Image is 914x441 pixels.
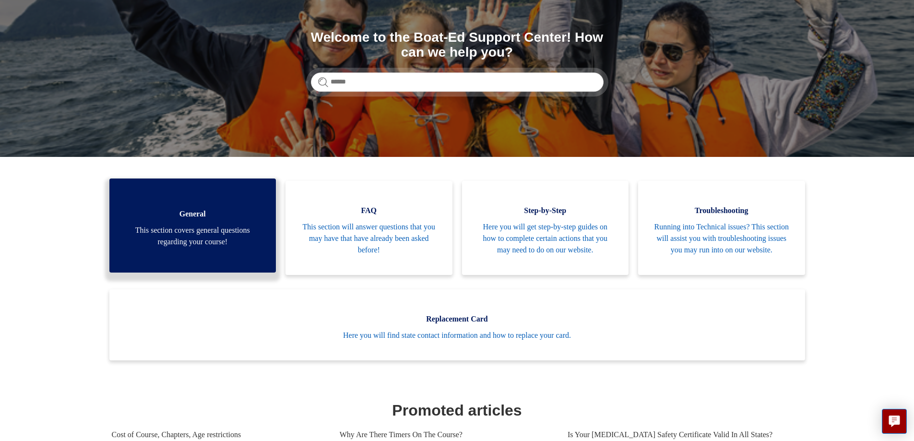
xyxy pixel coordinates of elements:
a: Troubleshooting Running into Technical issues? This section will assist you with troubleshooting ... [638,181,805,275]
button: Live chat [882,409,907,434]
span: Step-by-Step [476,205,615,216]
input: Search [311,72,604,92]
a: Step-by-Step Here you will get step-by-step guides on how to complete certain actions that you ma... [462,181,629,275]
span: This section will answer questions that you may have that have already been asked before! [300,221,438,256]
a: General This section covers general questions regarding your course! [109,179,276,273]
span: Here you will get step-by-step guides on how to complete certain actions that you may need to do ... [476,221,615,256]
h1: Welcome to the Boat-Ed Support Center! How can we help you? [311,30,604,60]
span: This section covers general questions regarding your course! [124,225,262,248]
span: FAQ [300,205,438,216]
a: Replacement Card Here you will find state contact information and how to replace your card. [109,289,805,360]
span: Troubleshooting [653,205,791,216]
span: Running into Technical issues? This section will assist you with troubleshooting issues you may r... [653,221,791,256]
h1: Promoted articles [112,399,803,422]
a: FAQ This section will answer questions that you may have that have already been asked before! [285,181,452,275]
span: Replacement Card [124,313,791,325]
span: General [124,208,262,220]
span: Here you will find state contact information and how to replace your card. [124,330,791,341]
